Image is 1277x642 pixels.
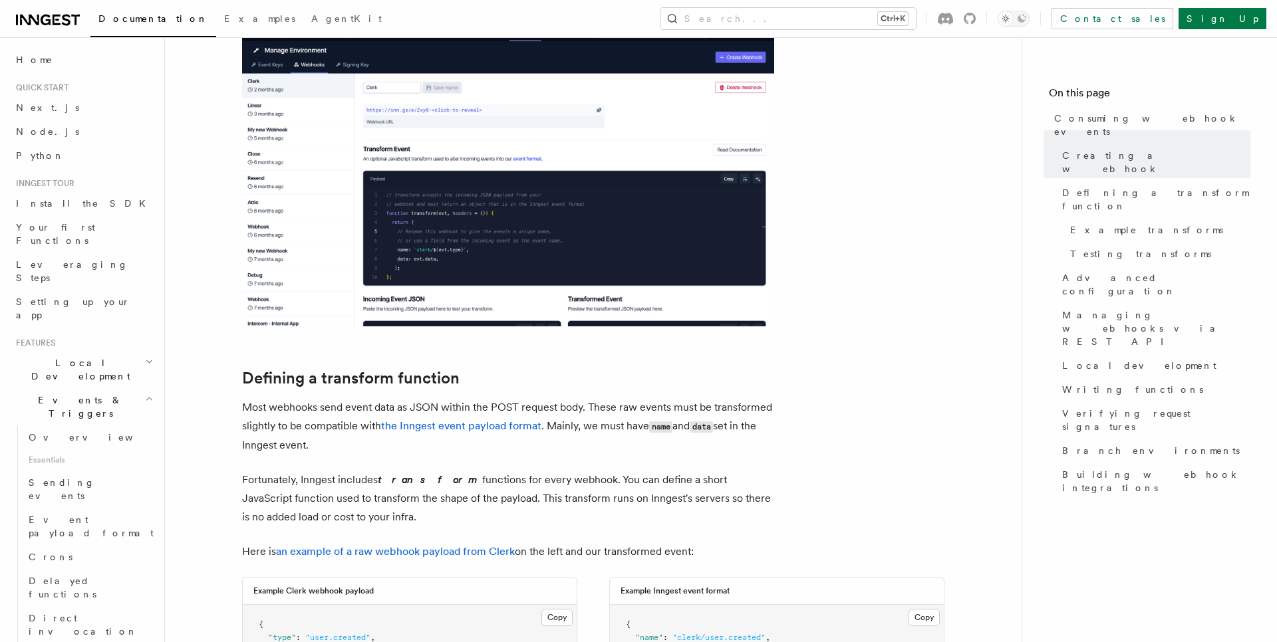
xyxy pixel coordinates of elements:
a: Defining a transform function [1057,181,1250,218]
span: Building webhook integrations [1062,468,1250,494]
span: AgentKit [311,13,382,24]
button: Toggle dark mode [998,11,1030,27]
span: Events & Triggers [11,393,145,420]
span: Inngest tour [11,178,74,189]
a: Advanced configuration [1057,266,1250,303]
a: Consuming webhook events [1049,106,1250,144]
a: Next.js [11,96,156,120]
span: Consuming webhook events [1054,112,1250,138]
span: : [663,633,668,642]
span: Testing transforms [1070,247,1211,261]
span: Advanced configuration [1062,271,1250,298]
span: Delayed functions [29,576,96,599]
em: transform [378,473,482,486]
a: Managing webhooks via REST API [1057,303,1250,354]
span: Local Development [11,356,145,383]
a: Home [11,48,156,72]
p: Here is on the left and our transformed event: [242,542,774,561]
button: Search...Ctrl+K [660,8,916,29]
span: Branch environments [1062,444,1240,457]
h3: Example Clerk webhook payload [253,586,374,596]
a: Python [11,144,156,167]
span: Direct invocation [29,613,138,637]
a: Leveraging Steps [11,253,156,290]
span: Home [16,53,53,66]
a: Creating a webhook [1057,144,1250,181]
a: Event payload format [23,508,156,545]
button: Copy [909,609,940,626]
code: data [690,421,713,433]
a: AgentKit [303,4,390,36]
a: Building webhook integrations [1057,463,1250,500]
a: Examples [216,4,303,36]
span: Overview [29,432,166,443]
a: Sending events [23,471,156,508]
a: Sign Up [1179,8,1266,29]
span: Quick start [11,82,69,93]
a: Contact sales [1052,8,1173,29]
kbd: Ctrl+K [878,12,908,25]
span: Crons [29,552,72,562]
span: Features [11,338,55,348]
button: Copy [541,609,573,626]
a: Install the SDK [11,191,156,215]
a: Testing transforms [1065,242,1250,266]
a: the Inngest event payload format [381,419,541,432]
span: Examples [224,13,295,24]
a: Branch environments [1057,439,1250,463]
span: Next.js [16,102,79,113]
a: Example transforms [1065,218,1250,242]
a: Setting up your app [11,290,156,327]
span: "user.created" [305,633,370,642]
span: { [259,619,263,629]
span: : [296,633,301,642]
span: Event payload format [29,514,154,538]
a: Delayed functions [23,569,156,606]
a: Node.js [11,120,156,144]
span: "type" [268,633,296,642]
a: Documentation [90,4,216,37]
a: Verifying request signatures [1057,401,1250,439]
p: Fortunately, Inngest includes functions for every webhook. You can define a short JavaScript func... [242,471,774,526]
code: name [649,421,672,433]
span: Documentation [98,13,208,24]
span: Python [16,150,65,161]
span: Managing webhooks via REST API [1062,308,1250,348]
a: Defining a transform function [242,369,460,387]
span: Creating a webhook [1062,149,1250,175]
span: { [626,619,631,629]
a: Overview [23,425,156,449]
span: Your first Functions [16,222,95,246]
span: Local development [1062,359,1216,372]
span: Defining a transform function [1062,186,1250,213]
span: Sending events [29,477,95,501]
button: Local Development [11,351,156,388]
span: Verifying request signatures [1062,407,1250,433]
span: "name" [635,633,663,642]
a: Local development [1057,354,1250,377]
span: , [370,633,375,642]
a: Your first Functions [11,215,156,253]
button: Events & Triggers [11,388,156,425]
h4: On this page [1049,85,1250,106]
p: Most webhooks send event data as JSON within the POST request body. These raw events must be tran... [242,398,774,455]
span: Leveraging Steps [16,259,128,283]
span: "clerk/user.created" [672,633,766,642]
span: Install the SDK [16,198,154,209]
span: Essentials [23,449,156,471]
span: Writing functions [1062,383,1203,396]
span: Node.js [16,126,79,137]
span: , [766,633,770,642]
h3: Example Inngest event format [621,586,730,596]
a: Writing functions [1057,377,1250,401]
img: Inngest dashboard showing a newly created webhook [242,24,774,326]
a: Crons [23,545,156,569]
a: an example of a raw webhook payload from Clerk [276,545,515,558]
span: Example transforms [1070,223,1223,237]
span: Setting up your app [16,296,130,320]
